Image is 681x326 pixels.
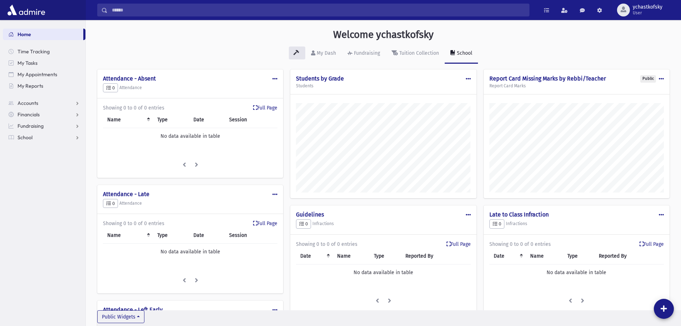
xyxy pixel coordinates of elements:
button: 0 [103,83,118,93]
h5: Infractions [489,219,664,229]
div: Public [640,75,656,83]
span: Accounts [18,100,38,106]
h4: Guidelines [296,211,470,218]
th: Type [153,112,189,128]
th: Session [225,227,278,244]
th: Reported By [594,248,664,264]
button: 0 [103,199,118,208]
td: No data available in table [489,264,664,281]
th: Session [225,112,278,128]
div: Showing 0 to 0 of 0 entries [296,240,470,248]
a: School [3,132,85,143]
span: ychastkofsky [633,4,662,10]
td: No data available in table [296,264,470,281]
a: Full Page [253,220,277,227]
div: Tuition Collection [398,50,439,56]
a: Fundraising [3,120,85,132]
th: Date [189,227,225,244]
td: No data available in table [103,244,277,260]
a: Full Page [446,240,471,248]
div: Fundraising [352,50,380,56]
th: Name [103,227,153,244]
span: 0 [493,221,501,227]
h5: Report Card Marks [489,83,664,88]
h4: Attendance - Absent [103,75,277,82]
a: Financials [3,109,85,120]
h4: Attendance - Late [103,191,277,198]
th: Date [189,112,225,128]
h5: Infractions [296,219,470,229]
span: Fundraising [18,123,44,129]
span: Time Tracking [18,48,50,55]
div: My Dash [315,50,336,56]
h4: Attendance - Left Early [103,306,277,313]
span: School [18,134,33,141]
span: 0 [106,85,115,91]
th: Type [370,248,401,264]
span: 0 [299,221,308,227]
img: AdmirePro [6,3,47,17]
a: Accounts [3,97,85,109]
h4: Report Card Missing Marks by Rebbi/Teacher [489,75,664,82]
th: Name [103,112,153,128]
span: My Tasks [18,60,38,66]
a: Tuition Collection [386,44,445,64]
th: Date [296,248,332,264]
h4: Late to Class Infraction [489,211,664,218]
a: My Reports [3,80,85,92]
a: My Appointments [3,69,85,80]
th: Name [333,248,370,264]
div: Showing 0 to 0 of 0 entries [103,104,277,112]
div: School [455,50,472,56]
a: Home [3,29,83,40]
a: Time Tracking [3,46,85,57]
a: Full Page [253,104,277,112]
h5: Attendance [103,199,277,208]
a: School [445,44,478,64]
span: Home [18,31,31,38]
span: My Appointments [18,71,57,78]
span: 0 [106,201,115,206]
a: Fundraising [342,44,386,64]
td: No data available in table [103,128,277,145]
h3: Welcome ychastkofsky [333,29,434,41]
button: Public Widgets [97,310,144,323]
h5: Students [296,83,470,88]
th: Date [489,248,526,264]
h5: Attendance [103,83,277,93]
a: My Dash [305,44,342,64]
a: My Tasks [3,57,85,69]
div: Showing 0 to 0 of 0 entries [489,240,664,248]
button: 0 [296,219,311,229]
a: Full Page [640,240,664,248]
th: Type [153,227,189,244]
th: Type [563,248,594,264]
h4: Students by Grade [296,75,470,82]
div: Showing 0 to 0 of 0 entries [103,220,277,227]
input: Search [108,4,529,16]
span: My Reports [18,83,43,89]
th: Name [526,248,563,264]
th: Reported By [401,248,470,264]
span: Financials [18,111,40,118]
button: 0 [489,219,504,229]
span: User [633,10,662,16]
